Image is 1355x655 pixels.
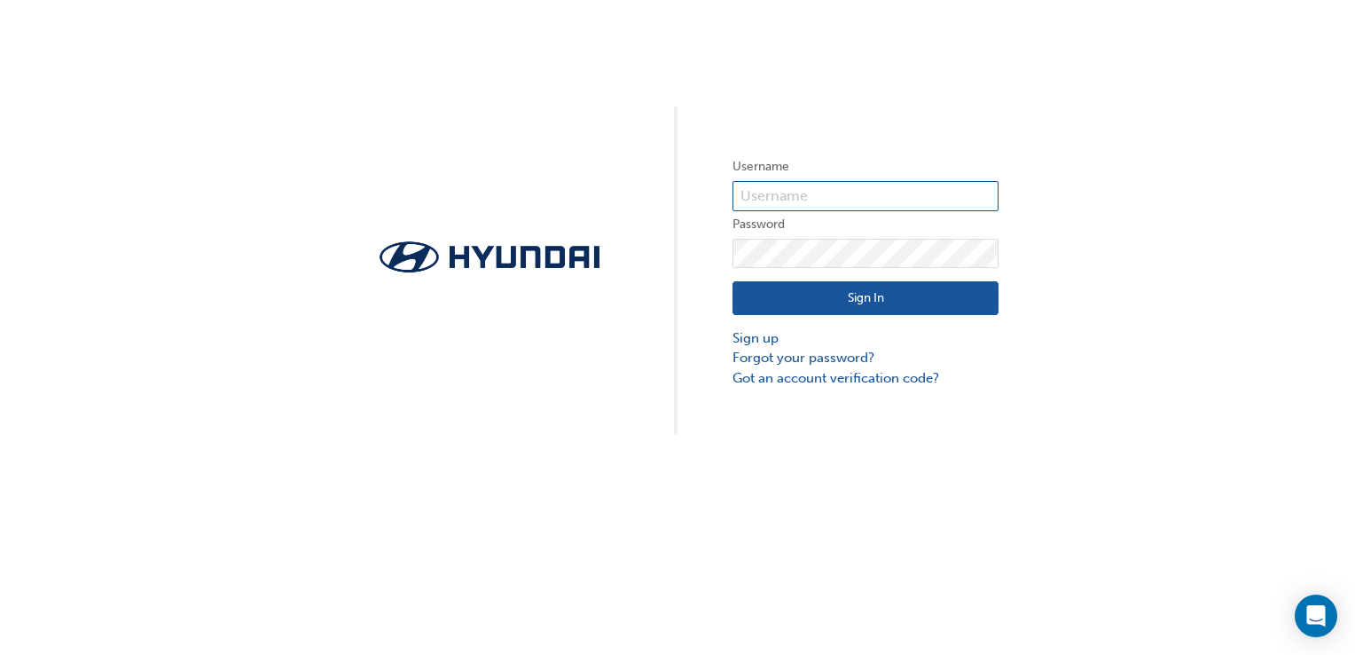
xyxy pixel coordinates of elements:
a: Forgot your password? [732,348,999,368]
input: Username [732,181,999,211]
a: Got an account verification code? [732,368,999,389]
a: Sign up [732,328,999,349]
div: Open Intercom Messenger [1295,595,1337,637]
label: Password [732,214,999,235]
label: Username [732,156,999,178]
img: Trak [356,236,623,278]
button: Sign In [732,281,999,315]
